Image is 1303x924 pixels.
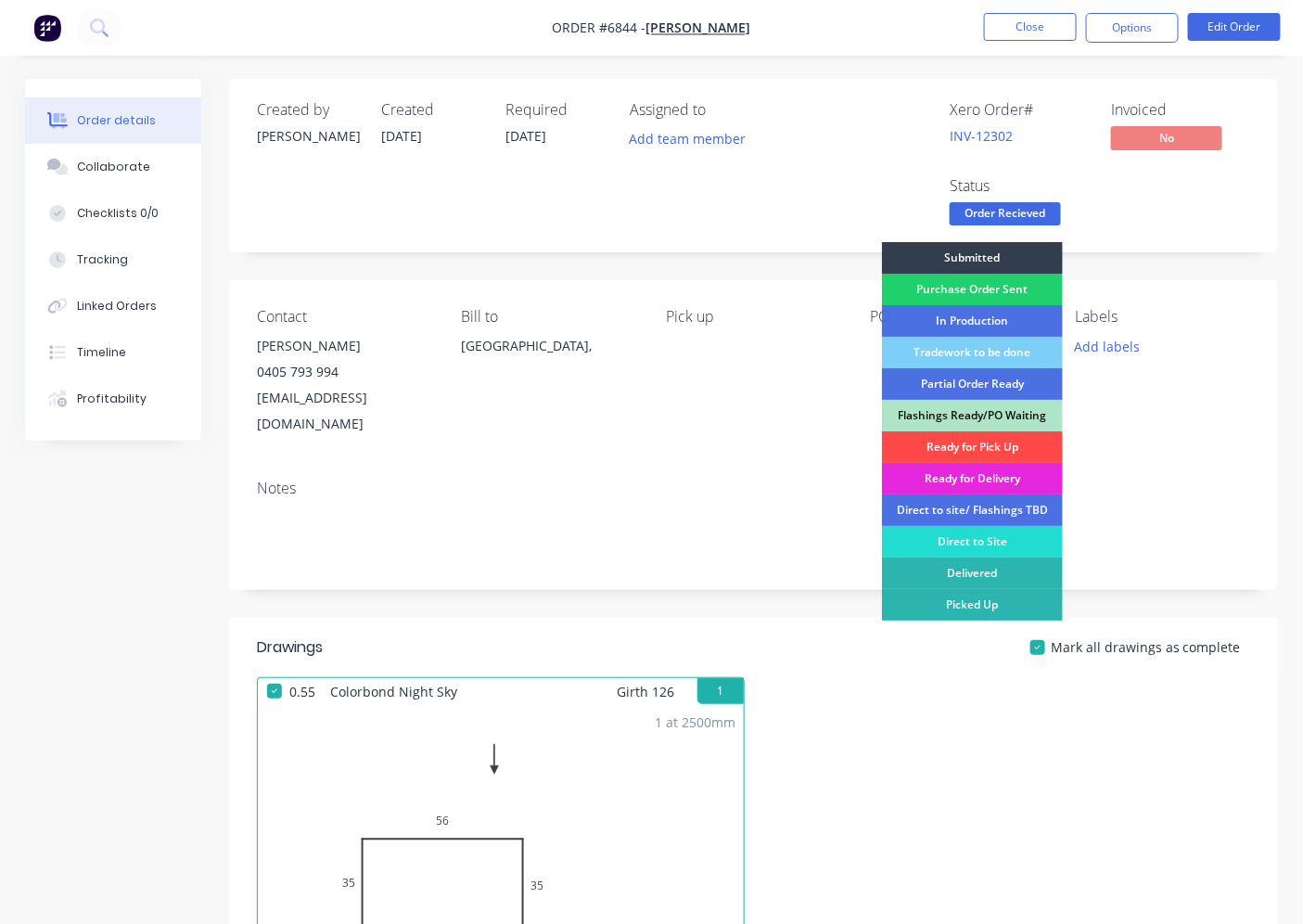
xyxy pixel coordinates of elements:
[77,251,128,268] div: Tracking
[462,333,637,359] div: [GEOGRAPHIC_DATA],
[630,101,815,119] div: Assigned to
[25,376,201,422] button: Profitability
[505,127,546,145] span: [DATE]
[257,333,432,359] div: [PERSON_NAME]
[553,19,646,37] span: Order #6844 -
[77,112,156,129] div: Order details
[882,431,1063,463] div: Ready for Pick Up
[257,333,432,437] div: [PERSON_NAME]0405 793 994[EMAIL_ADDRESS][DOMAIN_NAME]
[25,144,201,190] button: Collaborate
[871,308,1046,326] div: PO
[462,308,637,326] div: Bill to
[1075,308,1250,326] div: Labels
[25,283,201,329] button: Linked Orders
[950,101,1089,119] div: Xero Order #
[882,400,1063,431] div: Flashings Ready/PO Waiting
[77,344,126,361] div: Timeline
[257,308,432,326] div: Contact
[505,101,607,119] div: Required
[25,329,201,376] button: Timeline
[646,19,751,37] a: [PERSON_NAME]
[257,101,359,119] div: Created by
[257,359,432,385] div: 0405 793 994
[25,190,201,237] button: Checklists 0/0
[25,237,201,283] button: Tracking
[77,391,147,407] div: Profitability
[882,494,1063,526] div: Direct to site/ Flashings TBD
[257,480,1250,497] div: Notes
[950,202,1061,230] button: Order Recieved
[33,14,61,42] img: Factory
[882,558,1063,589] div: Delivered
[1065,333,1150,358] button: Add labels
[666,308,841,326] div: Pick up
[950,177,1089,195] div: Status
[282,678,323,705] span: 0.55
[77,205,159,222] div: Checklists 0/0
[882,368,1063,400] div: Partial Order Ready
[1111,126,1222,149] span: No
[630,126,756,151] button: Add team member
[618,678,675,705] span: Girth 126
[323,678,465,705] span: Colorbond Night Sky
[1086,13,1179,43] button: Options
[381,127,422,145] span: [DATE]
[1111,101,1250,119] div: Invoiced
[882,463,1063,494] div: Ready for Delivery
[950,202,1061,225] span: Order Recieved
[882,274,1063,305] div: Purchase Order Sent
[1188,13,1281,41] button: Edit Order
[257,636,323,659] div: Drawings
[656,712,736,732] div: 1 at 2500mm
[1051,637,1241,657] span: Mark all drawings as complete
[381,101,483,119] div: Created
[620,126,756,151] button: Add team member
[25,97,201,144] button: Order details
[257,126,359,146] div: [PERSON_NAME]
[984,13,1077,41] button: Close
[882,526,1063,558] div: Direct to Site
[882,305,1063,337] div: In Production
[950,127,1013,145] a: INV-12302
[77,159,150,175] div: Collaborate
[257,385,432,437] div: [EMAIL_ADDRESS][DOMAIN_NAME]
[77,298,157,314] div: Linked Orders
[882,242,1063,274] div: Submitted
[882,589,1063,621] div: Picked Up
[882,337,1063,368] div: Tradework to be done
[697,678,744,704] button: 1
[462,333,637,392] div: [GEOGRAPHIC_DATA],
